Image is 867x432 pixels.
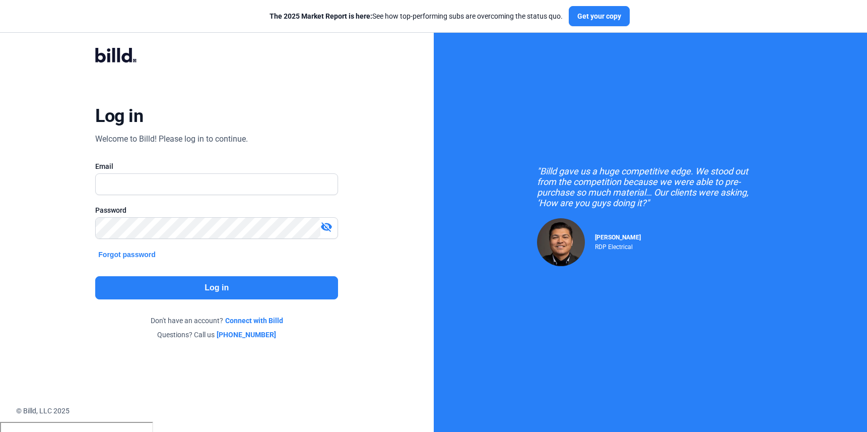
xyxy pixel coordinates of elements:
[270,12,372,20] span: The 2025 Market Report is here:
[595,241,641,251] div: RDP Electrical
[95,249,159,260] button: Forgot password
[95,316,338,326] div: Don't have an account?
[95,330,338,340] div: Questions? Call us
[537,218,585,266] img: Raul Pacheco
[225,316,283,326] a: Connect with Billd
[95,276,338,299] button: Log in
[320,221,332,233] mat-icon: visibility_off
[569,6,630,26] button: Get your copy
[217,330,276,340] a: [PHONE_NUMBER]
[95,205,338,215] div: Password
[95,105,143,127] div: Log in
[270,11,563,21] div: See how top-performing subs are overcoming the status quo.
[95,161,338,171] div: Email
[537,166,764,208] div: "Billd gave us a huge competitive edge. We stood out from the competition because we were able to...
[595,234,641,241] span: [PERSON_NAME]
[95,133,248,145] div: Welcome to Billd! Please log in to continue.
